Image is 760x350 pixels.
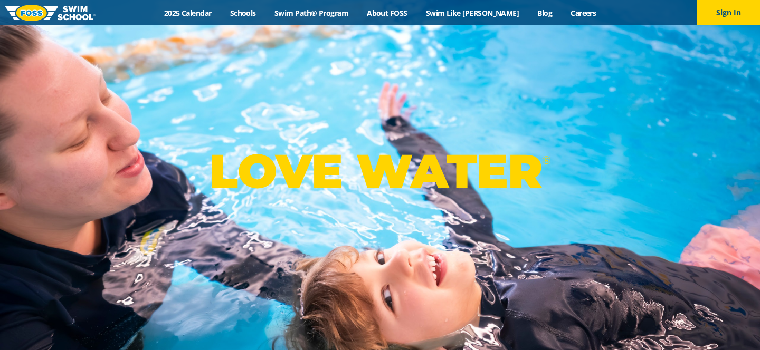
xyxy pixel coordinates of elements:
[5,5,96,21] img: FOSS Swim School Logo
[528,8,562,18] a: Blog
[542,153,550,167] sup: ®
[416,8,528,18] a: Swim Like [PERSON_NAME]
[265,8,357,18] a: Swim Path® Program
[562,8,605,18] a: Careers
[155,8,221,18] a: 2025 Calendar
[221,8,265,18] a: Schools
[358,8,417,18] a: About FOSS
[209,143,550,199] p: LOVE WATER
